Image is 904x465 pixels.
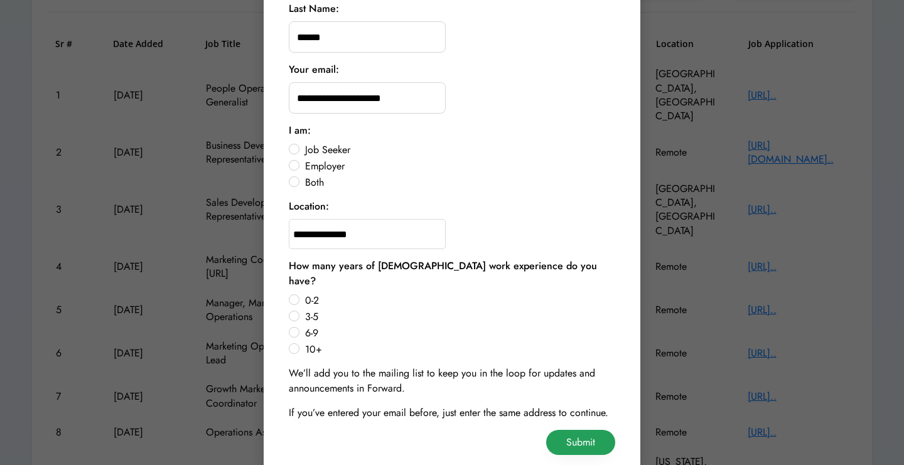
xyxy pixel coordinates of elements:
[301,296,615,306] label: 0-2
[289,199,329,214] div: Location:
[301,161,615,171] label: Employer
[546,430,615,455] button: Submit
[289,366,615,396] div: We’ll add you to the mailing list to keep you in the loop for updates and announcements in Forward.
[289,405,608,420] div: If you’ve entered your email before, just enter the same address to continue.
[301,312,615,322] label: 3-5
[301,328,615,338] label: 6-9
[289,62,339,77] div: Your email:
[301,145,615,155] label: Job Seeker
[289,1,339,16] div: Last Name:
[289,259,615,289] div: How many years of [DEMOGRAPHIC_DATA] work experience do you have?
[301,345,615,355] label: 10+
[289,123,311,138] div: I am:
[301,178,615,188] label: Both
